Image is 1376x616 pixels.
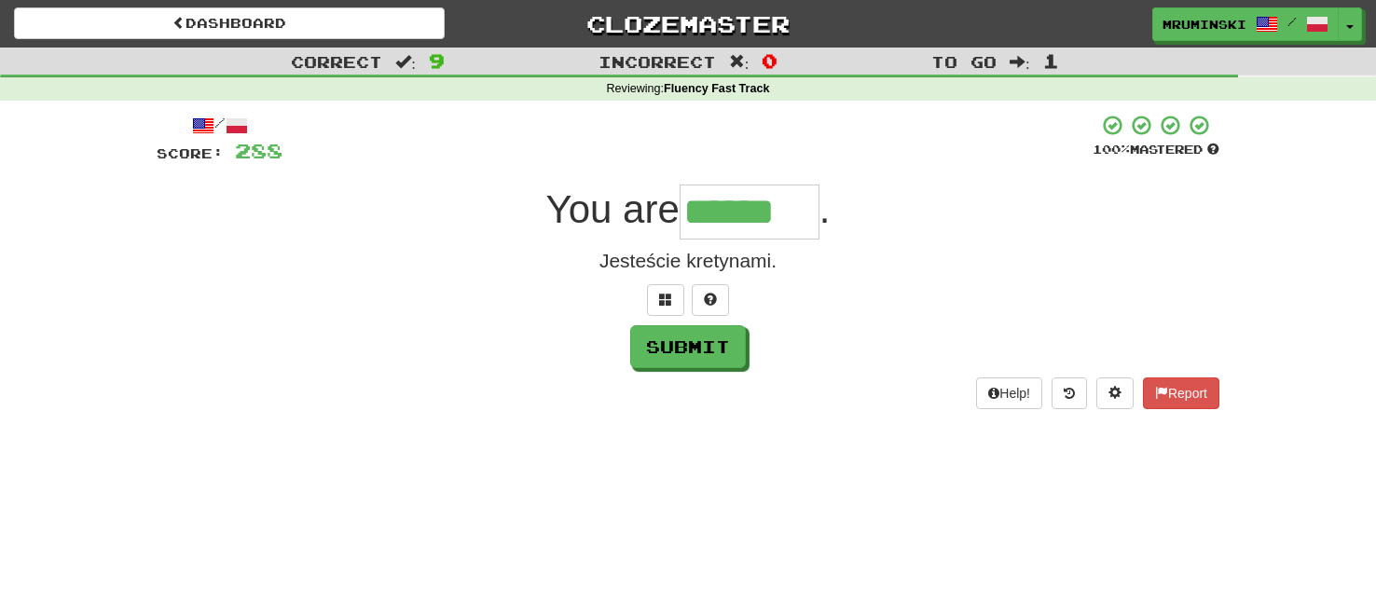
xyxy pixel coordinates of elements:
[1143,377,1219,409] button: Report
[1010,54,1030,70] span: :
[14,7,445,39] a: Dashboard
[647,284,684,316] button: Switch sentence to multiple choice alt+p
[729,54,750,70] span: :
[819,187,831,231] span: .
[1152,7,1339,41] a: mruminski /
[664,82,769,95] strong: Fluency Fast Track
[630,325,746,368] button: Submit
[429,49,445,72] span: 9
[395,54,416,70] span: :
[157,114,282,137] div: /
[546,187,680,231] span: You are
[235,139,282,162] span: 288
[976,377,1042,409] button: Help!
[1043,49,1059,72] span: 1
[599,52,716,71] span: Incorrect
[931,52,997,71] span: To go
[157,145,224,161] span: Score:
[1052,377,1087,409] button: Round history (alt+y)
[762,49,777,72] span: 0
[1093,142,1219,158] div: Mastered
[1163,16,1246,33] span: mruminski
[1287,15,1297,28] span: /
[157,247,1219,275] div: Jesteście kretynami.
[291,52,382,71] span: Correct
[692,284,729,316] button: Single letter hint - you only get 1 per sentence and score half the points! alt+h
[1093,142,1130,157] span: 100 %
[473,7,903,40] a: Clozemaster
